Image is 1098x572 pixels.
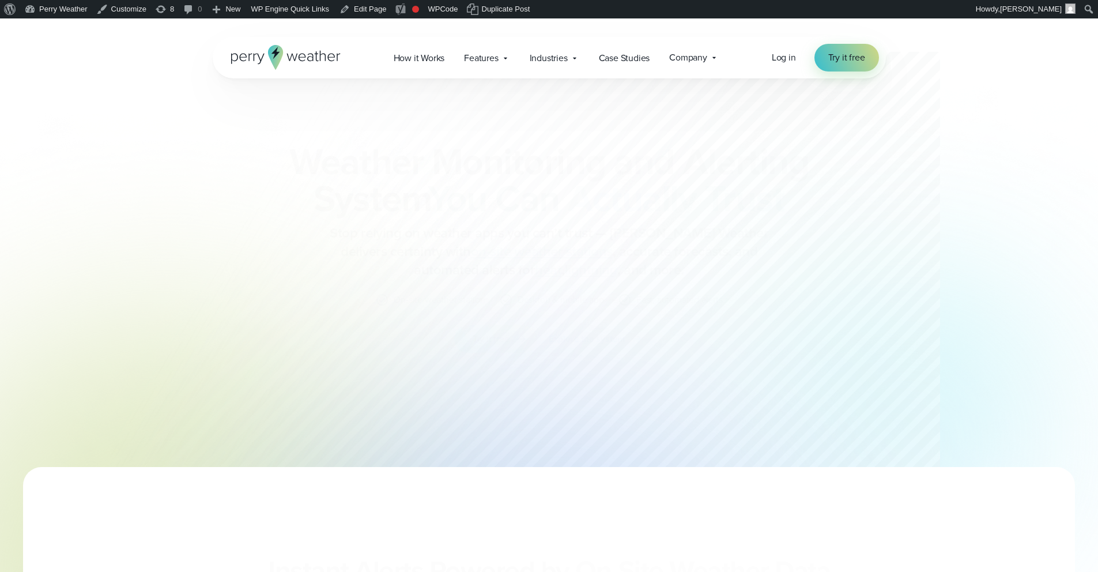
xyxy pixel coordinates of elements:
span: Try it free [828,51,865,65]
a: Case Studies [589,46,660,70]
span: Industries [530,51,568,65]
a: Log in [772,51,796,65]
span: Features [464,51,498,65]
span: How it Works [394,51,445,65]
span: Company [669,51,707,65]
a: Try it free [814,44,879,71]
span: [PERSON_NAME] [1000,5,1062,13]
a: How it Works [384,46,455,70]
span: Log in [772,51,796,64]
div: Focus keyphrase not set [412,6,419,13]
span: Case Studies [599,51,650,65]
